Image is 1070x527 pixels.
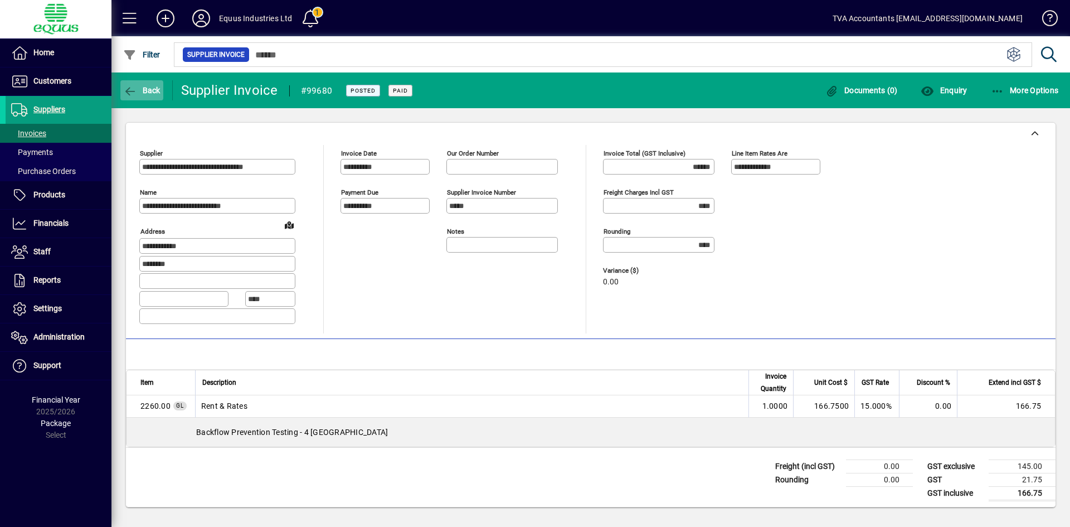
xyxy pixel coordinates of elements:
div: Equus Industries Ltd [219,9,293,27]
span: Customers [33,76,71,85]
a: Products [6,181,111,209]
button: More Options [988,80,1062,100]
span: Suppliers [33,105,65,114]
a: Purchase Orders [6,162,111,181]
a: Administration [6,323,111,351]
td: 1.0000 [748,395,793,418]
mat-label: Payment due [341,188,378,196]
a: Payments [6,143,111,162]
mat-label: Supplier [140,149,163,157]
span: Invoice Quantity [756,370,786,395]
td: Rent & Rates [195,395,748,418]
a: Customers [6,67,111,95]
a: Home [6,39,111,67]
span: 0.00 [603,278,619,287]
td: 166.7500 [793,395,854,418]
td: GST exclusive [922,460,989,473]
td: 21.75 [989,473,1056,486]
td: GST inclusive [922,486,989,500]
mat-label: Our order number [447,149,499,157]
span: Paid [393,87,408,94]
div: Supplier Invoice [181,81,278,99]
span: Settings [33,304,62,313]
span: Invoices [11,129,46,138]
mat-label: Invoice Total (GST inclusive) [604,149,685,157]
button: Back [120,80,163,100]
span: More Options [991,86,1059,95]
td: 0.00 [846,460,913,473]
a: Invoices [6,124,111,143]
span: Purchase Orders [11,167,76,176]
span: Discount % [917,376,950,389]
span: Description [202,376,236,389]
td: 0.00 [846,473,913,486]
a: View on map [280,216,298,234]
div: #99680 [301,82,333,100]
td: 166.75 [989,486,1056,500]
a: Financials [6,210,111,238]
a: Settings [6,295,111,323]
button: Documents (0) [823,80,901,100]
span: Supplier Invoice [187,49,245,60]
span: Financial Year [32,395,80,404]
span: GST Rate [862,376,889,389]
button: Profile [183,8,219,28]
td: 0.00 [899,395,957,418]
span: Enquiry [921,86,967,95]
td: 15.000% [854,395,899,418]
span: Posted [351,87,376,94]
mat-label: Rounding [604,228,630,235]
app-page-header-button: Back [111,80,173,100]
span: GL [176,403,184,409]
div: Backflow Prevention Testing - 4 [GEOGRAPHIC_DATA] [127,418,1055,447]
mat-label: Freight charges incl GST [604,188,674,196]
span: Variance ($) [603,267,670,274]
mat-label: Supplier invoice number [447,188,516,196]
span: Financials [33,219,69,228]
span: Administration [33,332,85,341]
div: TVA Accountants [EMAIL_ADDRESS][DOMAIN_NAME] [833,9,1023,27]
span: Home [33,48,54,57]
mat-label: Invoice date [341,149,377,157]
span: Support [33,361,61,370]
span: Payments [11,148,53,157]
span: Package [41,419,71,428]
td: 145.00 [989,460,1056,473]
span: Unit Cost $ [814,376,848,389]
span: Filter [123,50,160,59]
td: Rounding [770,473,846,486]
button: Filter [120,45,163,65]
span: Reports [33,275,61,284]
a: Staff [6,238,111,266]
span: Item [140,376,154,389]
span: Rent & Rates [140,400,171,412]
td: Freight (incl GST) [770,460,846,473]
span: Staff [33,247,51,256]
button: Enquiry [918,80,970,100]
td: 166.75 [957,395,1055,418]
a: Knowledge Base [1034,2,1056,38]
span: Products [33,190,65,199]
mat-label: Notes [447,228,464,235]
span: Extend incl GST $ [989,376,1041,389]
a: Reports [6,267,111,294]
mat-label: Name [140,188,157,196]
span: Documents (0) [825,86,898,95]
button: Add [148,8,183,28]
mat-label: Line item rates are [732,149,787,157]
td: GST [922,473,989,486]
a: Support [6,352,111,380]
span: Back [123,86,160,95]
